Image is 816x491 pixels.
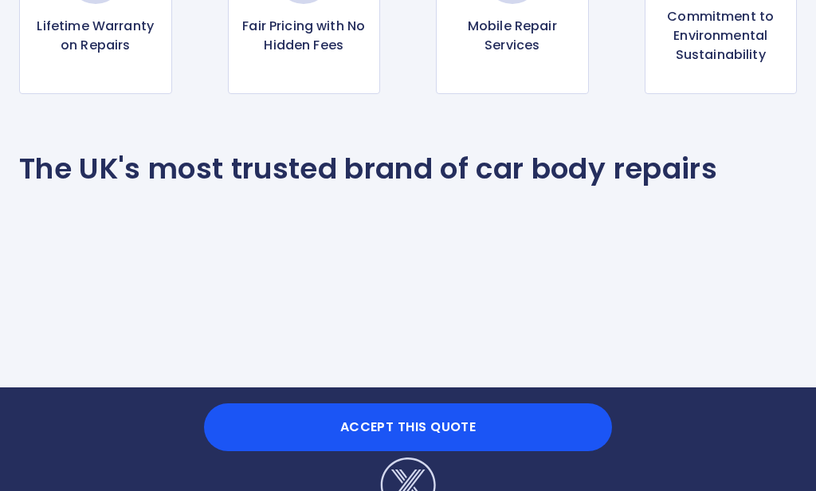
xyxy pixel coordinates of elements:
p: Lifetime Warranty on Repairs [33,17,159,55]
p: The UK's most trusted brand of car body repairs [19,151,717,187]
button: Accept this Quote [204,403,612,451]
p: Mobile Repair Services [449,17,575,55]
iframe: Customer reviews powered by Trustpilot [19,212,797,324]
p: Fair Pricing with No Hidden Fees [241,17,367,55]
p: Commitment to Environmental Sustainability [658,7,784,65]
